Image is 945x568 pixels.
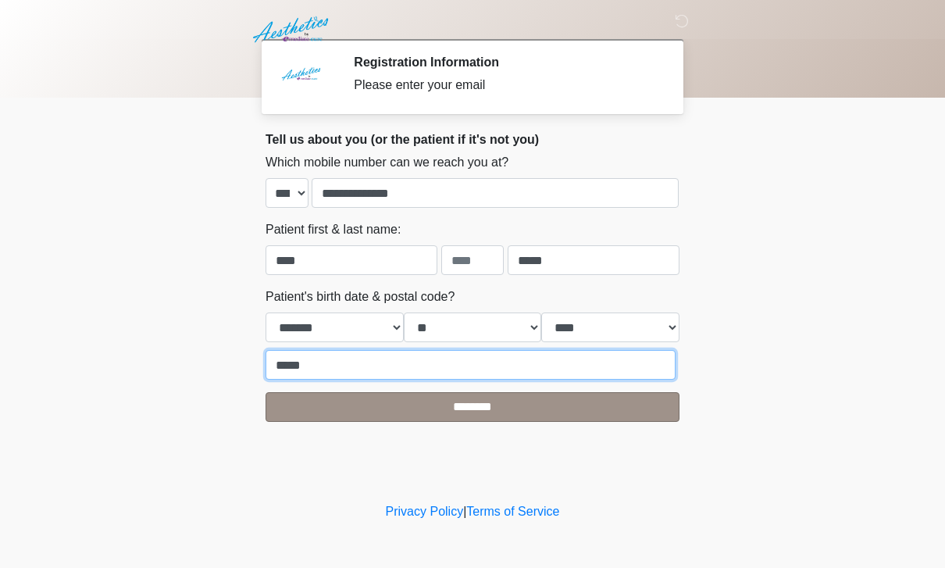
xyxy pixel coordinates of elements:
[266,220,401,239] label: Patient first & last name:
[463,505,466,518] a: |
[266,288,455,306] label: Patient's birth date & postal code?
[354,55,656,70] h2: Registration Information
[386,505,464,518] a: Privacy Policy
[277,55,324,102] img: Agent Avatar
[354,76,656,95] div: Please enter your email
[266,132,679,147] h2: Tell us about you (or the patient if it's not you)
[250,12,335,48] img: Aesthetics by Emediate Cure Logo
[466,505,559,518] a: Terms of Service
[266,153,508,172] label: Which mobile number can we reach you at?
